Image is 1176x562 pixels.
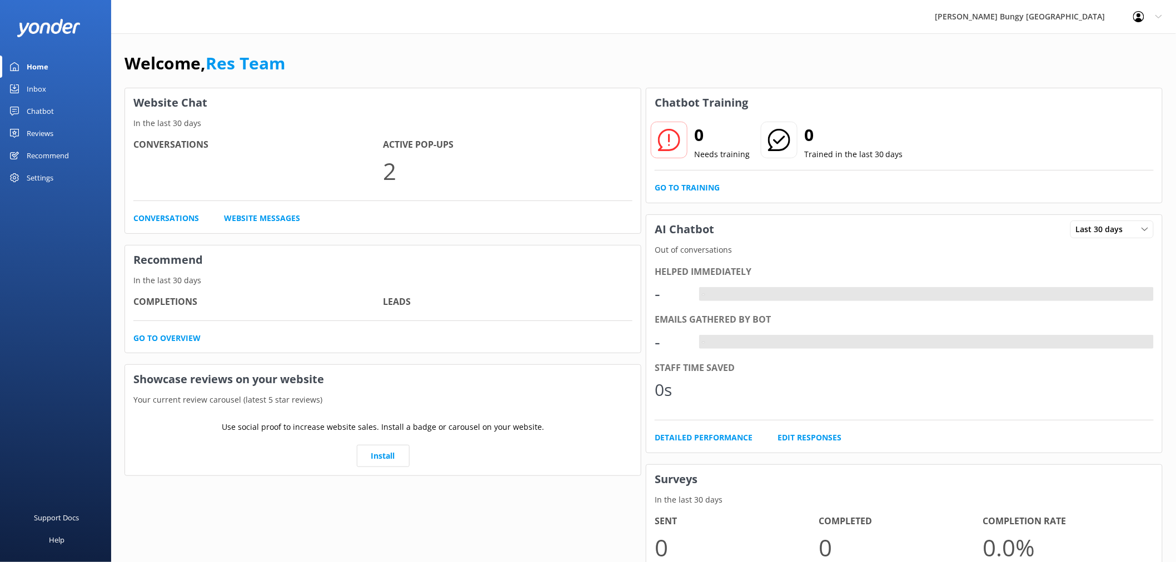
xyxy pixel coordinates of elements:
p: Use social proof to increase website sales. Install a badge or carousel on your website. [222,421,544,433]
div: Inbox [27,78,46,100]
p: Your current review carousel (latest 5 star reviews) [125,394,641,406]
div: Home [27,56,48,78]
h4: Active Pop-ups [383,138,632,152]
p: In the last 30 days [646,494,1162,506]
p: Out of conversations [646,244,1162,256]
div: - [699,287,707,302]
h4: Conversations [133,138,383,152]
h3: Surveys [646,465,1162,494]
h4: Completion Rate [983,514,1147,529]
div: - [655,280,688,307]
p: Trained in the last 30 days [804,148,903,160]
div: Settings [27,167,53,189]
h2: 0 [804,122,903,148]
h4: Completions [133,295,383,309]
div: Recommend [27,144,69,167]
div: Staff time saved [655,361,1154,375]
h3: Recommend [125,245,641,274]
div: - [699,335,707,349]
div: Support Docs [34,506,79,529]
h3: Showcase reviews on your website [125,365,641,394]
h3: Website Chat [125,88,641,117]
a: Website Messages [224,212,300,224]
h4: Sent [655,514,819,529]
a: Go to Training [655,182,720,194]
h2: 0 [694,122,750,148]
a: Detailed Performance [655,431,753,444]
p: In the last 30 days [125,117,641,129]
p: 2 [383,152,632,189]
div: Chatbot [27,100,54,122]
div: - [655,329,688,355]
a: Go to overview [133,332,201,344]
h3: Chatbot Training [646,88,756,117]
h3: AI Chatbot [646,215,722,244]
h1: Welcome, [124,50,285,77]
h4: Completed [819,514,983,529]
p: Needs training [694,148,750,160]
span: Last 30 days [1076,223,1130,235]
div: 0s [655,377,688,403]
div: Help [49,529,64,551]
a: Conversations [133,212,199,224]
p: In the last 30 days [125,274,641,287]
a: Edit Responses [778,431,841,444]
a: Res Team [206,52,285,74]
div: Helped immediately [655,265,1154,279]
a: Install [357,445,410,467]
div: Emails gathered by bot [655,313,1154,327]
div: Reviews [27,122,53,144]
img: yonder-white-logo.png [17,19,81,37]
h4: Leads [383,295,632,309]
